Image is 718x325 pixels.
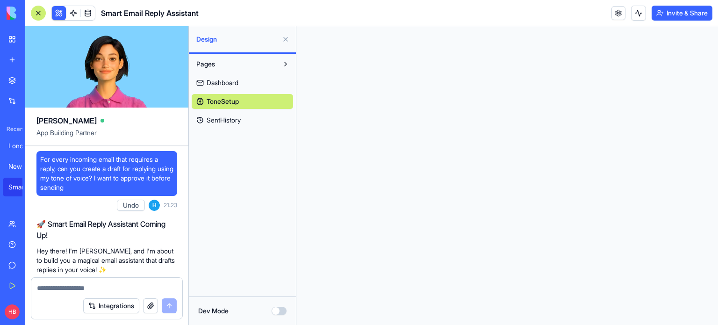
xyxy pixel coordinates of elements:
[5,304,20,319] span: HB
[207,97,239,106] span: ToneSetup
[192,113,293,128] a: SentHistory
[192,75,293,90] a: Dashboard
[296,26,718,325] iframe: To enrich screen reader interactions, please activate Accessibility in Grammarly extension settings
[196,59,215,69] span: Pages
[117,200,145,211] button: Undo
[8,182,35,192] div: Smart Email Reply Assistant
[164,202,177,209] span: 21:23
[196,35,278,44] span: Design
[207,78,238,87] span: Dashboard
[652,6,712,21] button: Invite & Share
[192,57,278,72] button: Pages
[207,116,241,125] span: SentHistory
[3,178,40,196] a: Smart Email Reply Assistant
[8,162,35,171] div: New App
[149,200,160,211] span: H
[198,306,229,316] label: Dev Mode
[36,128,177,145] span: App Building Partner
[3,137,40,155] a: London Family Trip Planner
[8,141,35,151] div: London Family Trip Planner
[3,157,40,176] a: New App
[36,218,177,241] h2: 🚀 Smart Email Reply Assistant Coming Up!
[83,298,139,313] button: Integrations
[36,115,97,126] span: [PERSON_NAME]
[3,125,22,133] span: Recent
[101,7,199,19] span: Smart Email Reply Assistant
[7,7,65,20] img: logo
[192,94,293,109] a: ToneSetup
[36,246,177,274] p: Hey there! I'm [PERSON_NAME], and I'm about to build you a magical email assistant that drafts re...
[40,155,173,192] span: For every incoming email that requires a reply, can you create a draft for replying using my tone...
